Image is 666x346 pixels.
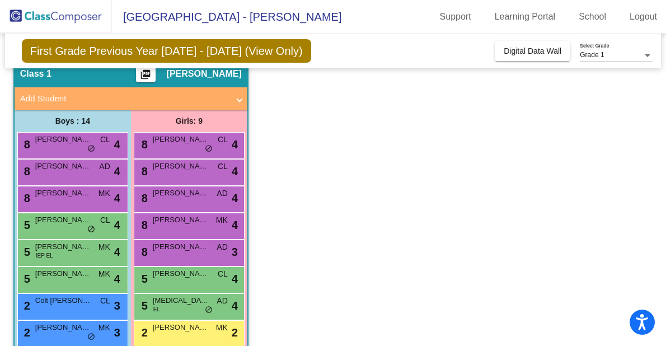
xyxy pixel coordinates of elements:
span: do_not_disturb_alt [205,144,213,153]
span: AD [217,295,227,307]
span: [PERSON_NAME] [153,322,209,333]
span: [PERSON_NAME] [153,214,209,226]
span: 8 [139,219,148,231]
span: 2 [21,326,30,339]
mat-panel-title: Add Student [20,92,228,105]
span: 8 [21,165,30,177]
span: First Grade Previous Year [DATE] - [DATE] (View Only) [22,39,311,63]
span: 4 [232,163,238,180]
span: [PERSON_NAME] [35,188,91,199]
span: AD [99,161,110,172]
a: Learning Portal [486,8,565,26]
span: 4 [114,190,120,207]
span: EL [153,305,160,314]
span: 4 [232,190,238,207]
span: 5 [139,273,148,285]
span: 3 [114,297,120,314]
span: 4 [232,217,238,233]
span: [MEDICAL_DATA][PERSON_NAME] [153,295,209,306]
span: [PERSON_NAME] [153,161,209,172]
span: 4 [232,297,238,314]
span: 4 [114,270,120,287]
span: MK [99,188,110,199]
span: AD [217,241,227,253]
a: Logout [621,8,666,26]
span: do_not_disturb_alt [87,144,95,153]
span: 5 [21,246,30,258]
a: School [570,8,615,26]
span: Class 1 [20,68,51,80]
span: IEP EL [36,251,53,260]
span: [PERSON_NAME] [153,188,209,199]
span: 5 [139,300,148,312]
span: 8 [139,246,148,258]
span: [PERSON_NAME] [35,241,91,253]
span: 8 [21,138,30,151]
span: 4 [114,244,120,260]
span: do_not_disturb_alt [87,225,95,234]
span: [GEOGRAPHIC_DATA] - [PERSON_NAME] [112,8,341,26]
span: 4 [232,136,238,153]
span: 5 [21,273,30,285]
span: CL [218,268,228,280]
mat-expansion-panel-header: Add Student [15,87,247,110]
span: do_not_disturb_alt [87,333,95,342]
span: 3 [114,324,120,341]
span: 4 [114,217,120,233]
span: [PERSON_NAME] [35,322,91,333]
span: [PERSON_NAME] [35,134,91,145]
div: Boys : 14 [15,110,131,132]
button: Digital Data Wall [495,41,570,61]
span: CL [100,295,110,307]
span: [PERSON_NAME] [35,268,91,279]
span: [PERSON_NAME] [35,214,91,226]
span: 4 [232,270,238,287]
span: 2 [21,300,30,312]
a: Support [431,8,480,26]
span: AD [217,188,227,199]
span: 8 [21,192,30,204]
span: 4 [114,163,120,180]
span: 2 [139,326,148,339]
span: 2 [232,324,238,341]
span: MK [99,241,110,253]
span: 4 [114,136,120,153]
span: MK [216,322,228,334]
span: MK [99,322,110,334]
span: CL [100,134,110,146]
span: [PERSON_NAME] [153,134,209,145]
span: Grade 1 [580,51,604,59]
span: CL [100,214,110,226]
span: Colt [PERSON_NAME] [35,295,91,306]
span: CL [218,161,228,172]
span: MK [216,214,228,226]
span: 8 [139,138,148,151]
span: Digital Data Wall [504,46,561,55]
span: [PERSON_NAME] [167,68,242,80]
span: 8 [139,165,148,177]
span: [PERSON_NAME] [153,241,209,253]
span: MK [99,268,110,280]
button: Print Students Details [136,66,156,82]
mat-icon: picture_as_pdf [139,69,152,85]
span: [PERSON_NAME] [35,161,91,172]
span: [PERSON_NAME] [153,268,209,279]
span: CL [218,134,228,146]
span: 8 [139,192,148,204]
span: 5 [21,219,30,231]
span: 3 [232,244,238,260]
span: do_not_disturb_alt [205,306,213,315]
div: Girls: 9 [131,110,247,132]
